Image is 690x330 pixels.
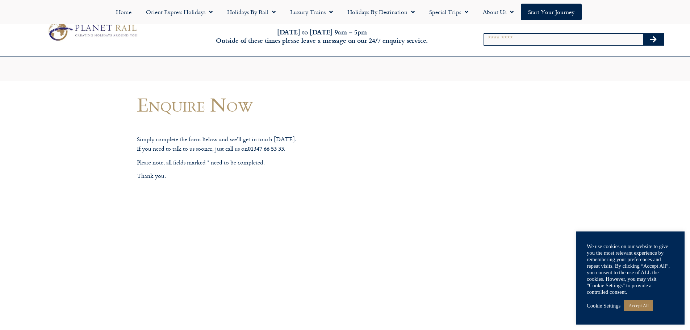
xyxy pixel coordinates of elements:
[109,4,139,20] a: Home
[220,4,283,20] a: Holidays by Rail
[283,4,340,20] a: Luxury Trains
[340,4,422,20] a: Holidays by Destination
[643,34,664,45] button: Search
[137,171,409,181] p: Thank you.
[248,144,284,153] strong: 01347 66 53 33
[139,4,220,20] a: Orient Express Holidays
[137,135,409,154] p: Simply complete the form below and we’ll get in touch [DATE]. If you need to talk to us sooner, j...
[624,300,653,311] a: Accept All
[137,94,409,115] h1: Enquire Now
[587,302,620,309] a: Cookie Settings
[521,4,582,20] a: Start your Journey
[137,158,409,167] p: Please note, all fields marked * need to be completed.
[45,20,139,43] img: Planet Rail Train Holidays Logo
[476,4,521,20] a: About Us
[186,28,458,45] h6: [DATE] to [DATE] 9am – 5pm Outside of these times please leave a message on our 24/7 enquiry serv...
[422,4,476,20] a: Special Trips
[4,4,686,20] nav: Menu
[587,243,674,295] div: We use cookies on our website to give you the most relevant experience by remembering your prefer...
